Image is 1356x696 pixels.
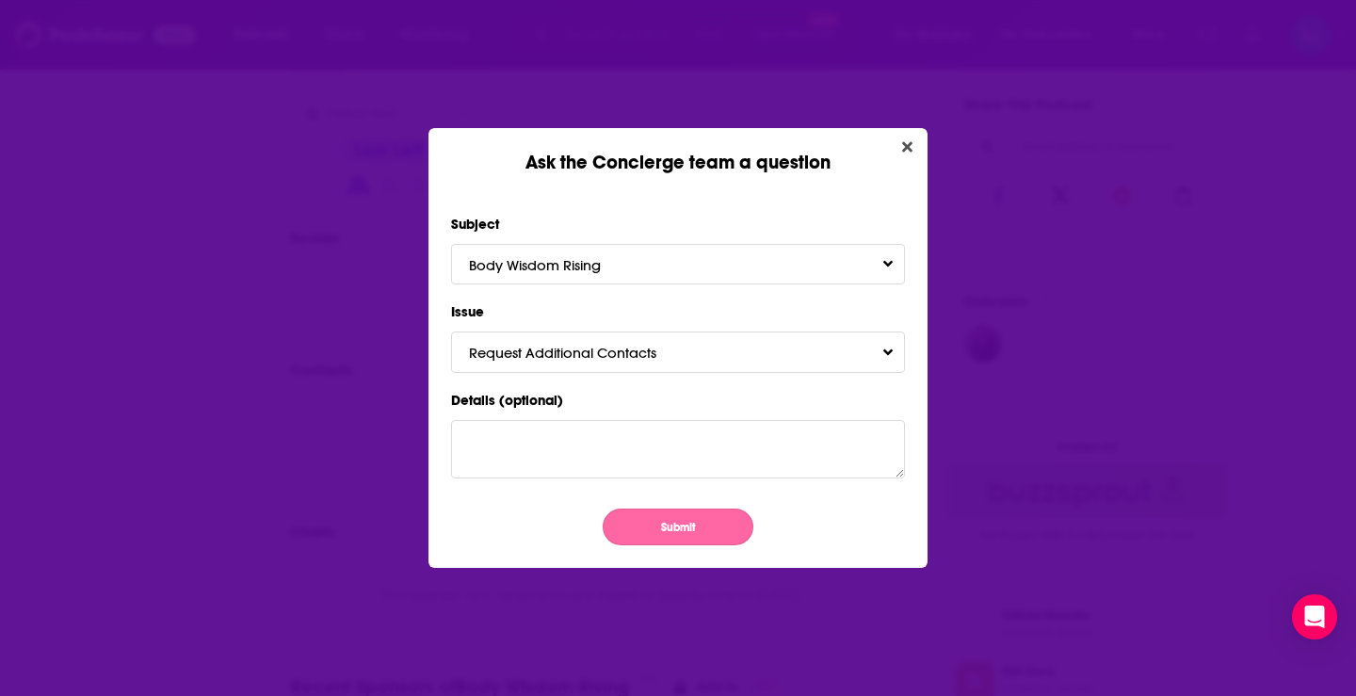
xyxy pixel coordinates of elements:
[451,388,905,413] label: Details (optional)
[451,244,905,284] button: Body Wisdom RisingToggle Pronoun Dropdown
[603,509,753,545] button: Submit
[428,128,928,174] div: Ask the Concierge team a question
[451,332,905,372] button: Request Additional ContactsToggle Pronoun Dropdown
[451,212,905,236] label: Subject
[469,256,638,274] span: Body Wisdom Rising
[1292,594,1337,639] div: Open Intercom Messenger
[469,344,694,362] span: Request Additional Contacts
[895,136,920,159] button: Close
[451,299,905,324] label: Issue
